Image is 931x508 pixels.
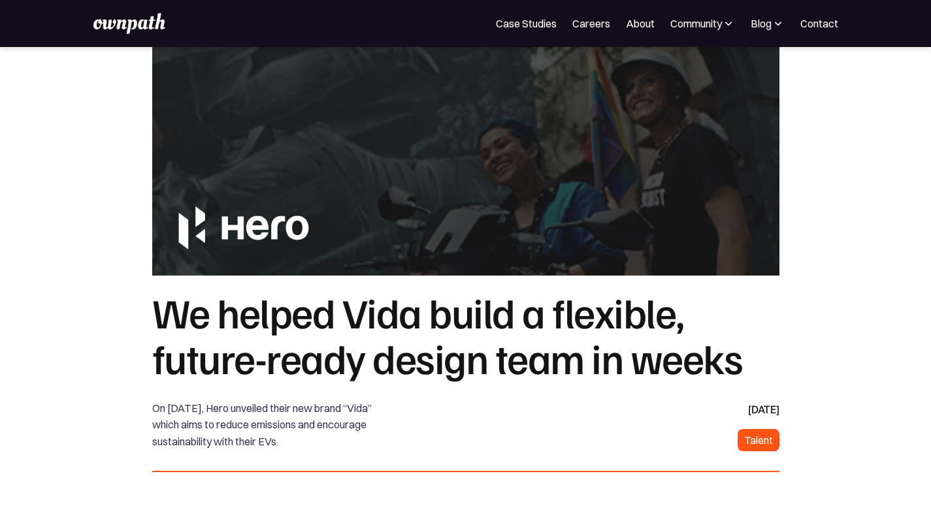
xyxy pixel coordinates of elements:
[496,16,557,31] a: Case Studies
[670,16,735,31] div: Community
[670,16,722,31] div: Community
[152,289,779,381] h1: We helped Vida build a flexible, future-ready design team in weeks
[751,16,785,31] div: Blog
[152,400,399,451] div: On [DATE], Hero unveiled their new brand “Vida” which aims to reduce emissions and encourage sust...
[744,431,773,449] div: Talent
[748,400,779,419] div: [DATE]
[626,16,655,31] a: About
[800,16,838,31] a: Contact
[751,16,772,31] div: Blog
[572,16,610,31] a: Careers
